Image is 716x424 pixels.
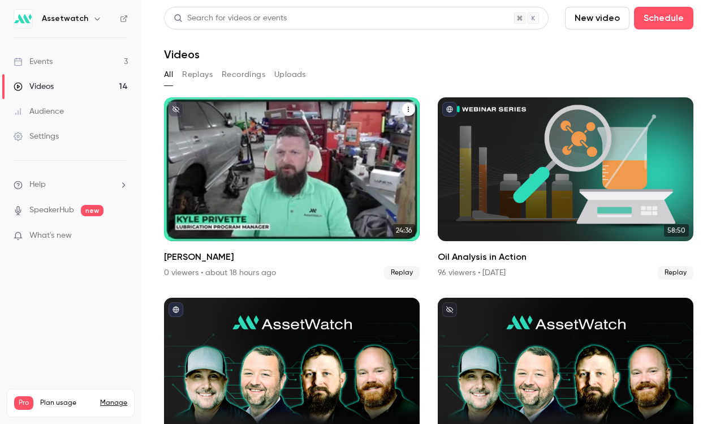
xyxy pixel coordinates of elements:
[164,7,693,417] section: Videos
[182,66,213,84] button: Replays
[438,97,693,280] a: 58:50Oil Analysis in Action96 viewers • [DATE]Replay
[40,399,93,408] span: Plan usage
[565,7,629,29] button: New video
[14,179,128,191] li: help-dropdown-opener
[164,66,173,84] button: All
[14,10,32,28] img: Assetwatch
[664,224,689,237] span: 58:50
[14,81,54,92] div: Videos
[14,396,33,410] span: Pro
[438,250,693,264] h2: Oil Analysis in Action
[164,48,200,61] h1: Videos
[14,56,53,67] div: Events
[174,12,287,24] div: Search for videos or events
[164,97,420,280] a: 24:36[PERSON_NAME]0 viewers • about 18 hours agoReplay
[274,66,306,84] button: Uploads
[164,267,276,279] div: 0 viewers • about 18 hours ago
[392,224,415,237] span: 24:36
[164,250,420,264] h2: [PERSON_NAME]
[442,302,457,317] button: unpublished
[29,230,72,242] span: What's new
[438,97,693,280] li: Oil Analysis in Action
[42,13,88,24] h6: Assetwatch
[100,399,127,408] a: Manage
[14,106,64,117] div: Audience
[29,204,74,216] a: SpeakerHub
[169,302,183,317] button: published
[658,266,693,280] span: Replay
[14,131,59,142] div: Settings
[169,102,183,117] button: unpublished
[438,267,506,279] div: 96 viewers • [DATE]
[222,66,265,84] button: Recordings
[29,179,46,191] span: Help
[442,102,457,117] button: published
[164,97,420,280] li: Kyle Privette
[634,7,693,29] button: Schedule
[81,205,103,216] span: new
[384,266,420,280] span: Replay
